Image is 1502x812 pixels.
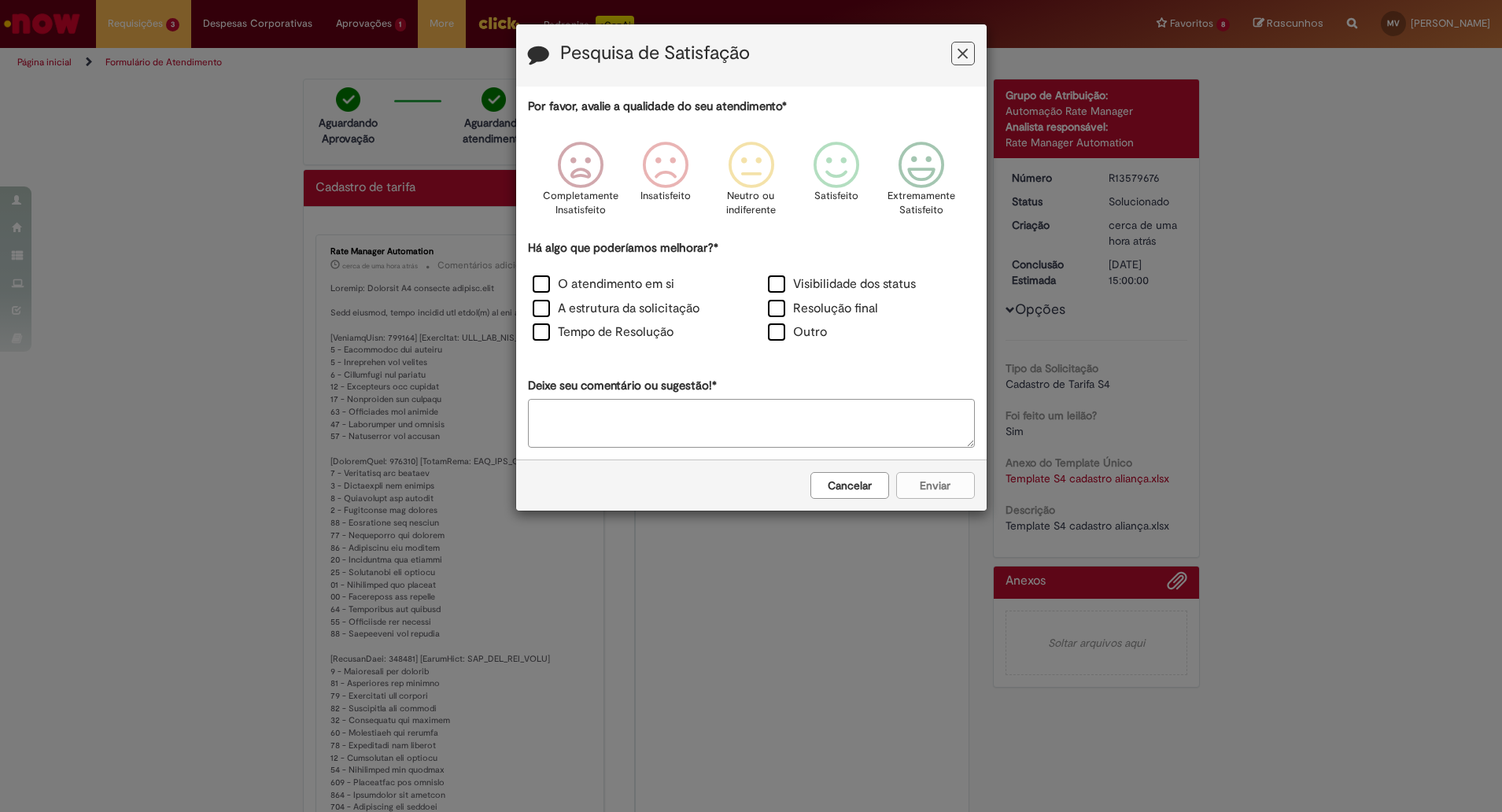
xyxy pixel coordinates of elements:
label: Visibilidade dos status [768,275,916,293]
p: Insatisfeito [640,189,691,204]
label: Por favor, avalie a qualidade do seu atendimento* [528,98,787,115]
label: Pesquisa de Satisfação [560,43,750,64]
label: A estrutura da solicitação [533,300,699,318]
p: Extremamente Satisfeito [888,189,955,218]
p: Completamente Insatisfeito [543,189,618,218]
label: O atendimento em si [533,275,674,293]
div: Insatisfeito [626,130,706,238]
label: Deixe seu comentário ou sugestão!* [528,378,717,394]
div: Completamente Insatisfeito [541,130,621,238]
div: Neutro ou indiferente [710,130,791,238]
div: Satisfeito [796,130,876,238]
p: Neutro ou indiferente [722,189,779,218]
label: Resolução final [768,300,878,318]
p: Satisfeito [814,189,858,204]
button: Cancelar [810,472,889,499]
label: Outro [768,323,827,341]
div: Há algo que poderíamos melhorar?* [528,240,975,346]
div: Extremamente Satisfeito [881,130,961,238]
label: Tempo de Resolução [533,323,674,341]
